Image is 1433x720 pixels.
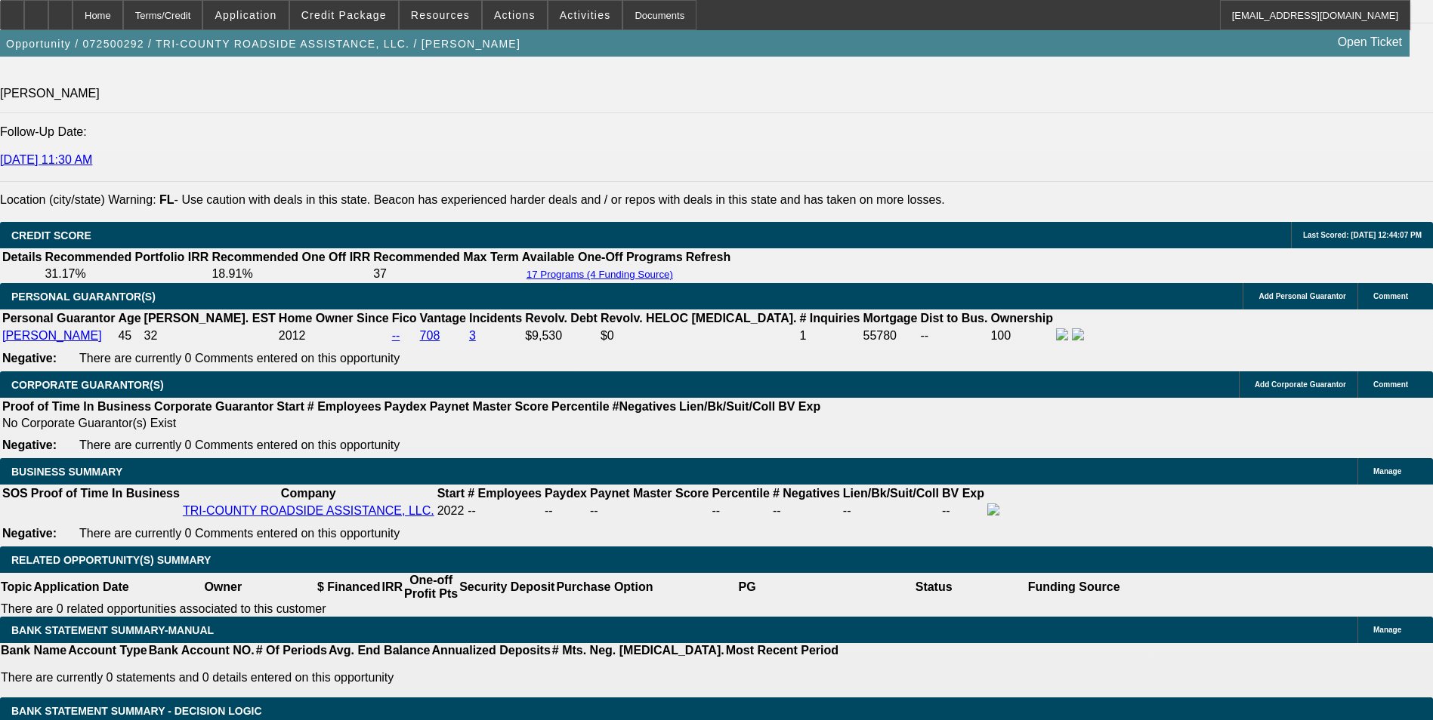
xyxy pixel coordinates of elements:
[773,487,840,500] b: # Negatives
[281,487,336,500] b: Company
[941,503,985,519] td: --
[290,1,398,29] button: Credit Package
[1259,292,1346,300] span: Add Personal Guarantor
[2,416,827,431] td: No Corporate Guarantor(s) Exist
[685,250,732,265] th: Refresh
[459,573,555,602] th: Security Deposit
[778,400,820,413] b: BV Exp
[301,9,387,21] span: Credit Package
[130,573,317,602] th: Owner
[307,400,381,413] b: # Employees
[2,250,42,265] th: Details
[560,9,611,21] span: Activities
[2,527,57,540] b: Negative:
[32,573,129,602] th: Application Date
[400,1,481,29] button: Resources
[863,312,918,325] b: Mortgage
[44,250,209,265] th: Recommended Portfolio IRR
[483,1,547,29] button: Actions
[522,268,678,281] button: 17 Programs (4 Funding Source)
[437,503,465,519] td: 2022
[203,1,288,29] button: Application
[2,438,57,451] b: Negative:
[430,400,548,413] b: Paynet Master Score
[317,573,381,602] th: $ Financed
[920,328,989,344] td: --
[392,329,400,342] a: --
[1373,467,1401,475] span: Manage
[11,624,214,636] span: BANK STATEMENT SUMMARY-MANUAL
[1332,29,1408,55] a: Open Ticket
[276,400,304,413] b: Start
[1303,231,1422,239] span: Last Scored: [DATE] 12:44:07 PM
[773,504,840,518] div: --
[2,486,29,501] th: SOS
[372,250,520,265] th: Recommended Max Term
[1373,626,1401,634] span: Manage
[159,193,945,206] label: - Use caution with deals in this state. Beacon has experienced harder deals and / or repos with d...
[11,466,122,478] span: BUSINESS SUMMARY
[551,400,609,413] b: Percentile
[590,504,709,518] div: --
[2,329,102,342] a: [PERSON_NAME]
[551,643,725,658] th: # Mts. Neg. [MEDICAL_DATA].
[601,312,797,325] b: Revolv. HELOC [MEDICAL_DATA].
[381,573,403,602] th: IRR
[521,250,684,265] th: Available One-Off Programs
[544,503,588,519] td: --
[863,328,919,344] td: 55780
[144,328,276,344] td: 32
[548,1,622,29] button: Activities
[1373,380,1408,389] span: Comment
[211,250,371,265] th: Recommended One Off IRR
[279,329,306,342] span: 2012
[679,400,775,413] b: Lien/Bk/Suit/Coll
[842,503,940,519] td: --
[411,9,470,21] span: Resources
[725,643,839,658] th: Most Recent Period
[653,573,840,602] th: PG
[469,329,476,342] a: 3
[148,643,255,658] th: Bank Account NO.
[841,573,1027,602] th: Status
[990,328,1054,344] td: 100
[11,554,211,566] span: RELATED OPPORTUNITY(S) SUMMARY
[1,671,838,685] p: There are currently 0 statements and 0 details entered on this opportunity
[6,38,520,50] span: Opportunity / 072500292 / TRI-COUNTY ROADSIDE ASSISTANCE, LLC. / [PERSON_NAME]
[494,9,536,21] span: Actions
[1056,328,1068,340] img: facebook-icon.png
[11,379,164,391] span: CORPORATE GUARANTOR(S)
[525,312,598,325] b: Revolv. Debt
[990,312,1053,325] b: Ownership
[799,312,860,325] b: # Inquiries
[159,193,174,206] b: FL
[279,312,389,325] b: Home Owner Since
[403,573,459,602] th: One-off Profit Pts
[798,328,860,344] td: 1
[613,400,677,413] b: #Negatives
[420,329,440,342] a: 708
[328,643,431,658] th: Avg. End Balance
[1255,380,1346,389] span: Add Corporate Guarantor
[712,487,769,500] b: Percentile
[11,705,262,717] span: Bank Statement Summary - Decision Logic
[468,504,476,517] span: --
[79,438,400,451] span: There are currently 0 Comments entered on this opportunity
[712,504,769,518] div: --
[431,643,551,658] th: Annualized Deposits
[921,312,988,325] b: Dist to Bus.
[79,352,400,365] span: There are currently 0 Comments entered on this opportunity
[183,504,434,517] a: TRI-COUNTY ROADSIDE ASSISTANCE, LLC.
[843,487,939,500] b: Lien/Bk/Suit/Coll
[468,487,542,500] b: # Employees
[590,487,709,500] b: Paynet Master Score
[2,352,57,365] b: Negative:
[30,486,181,501] th: Proof of Time In Business
[144,312,276,325] b: [PERSON_NAME]. EST
[1373,292,1408,300] span: Comment
[469,312,522,325] b: Incidents
[215,9,276,21] span: Application
[942,487,984,500] b: BV Exp
[545,487,587,500] b: Paydex
[385,400,427,413] b: Paydex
